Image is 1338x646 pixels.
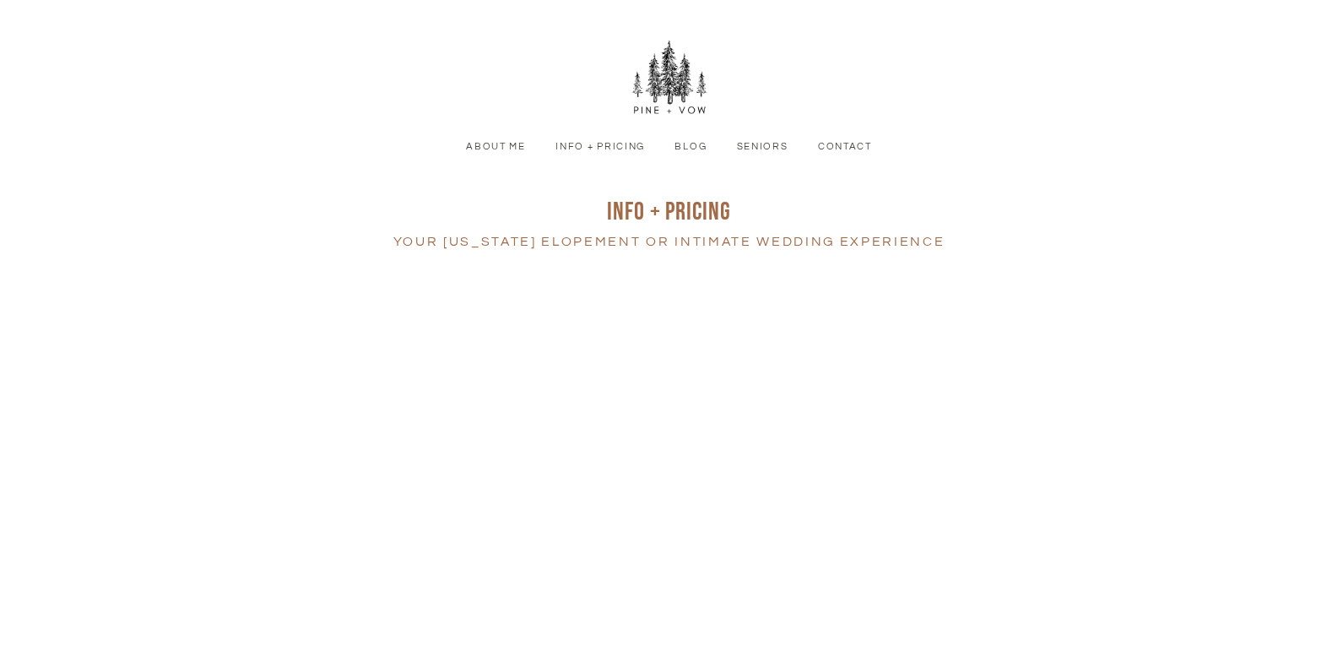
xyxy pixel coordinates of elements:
span: INFO + pRICING [607,197,731,227]
img: Pine + Vow [631,41,707,117]
a: Blog [664,139,718,155]
h4: your [US_STATE] Elopement or intimate wedding experience [176,231,1163,252]
a: Info + Pricing [545,139,656,155]
a: Seniors [726,139,799,155]
a: Contact [807,139,882,155]
a: About Me [456,139,537,155]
